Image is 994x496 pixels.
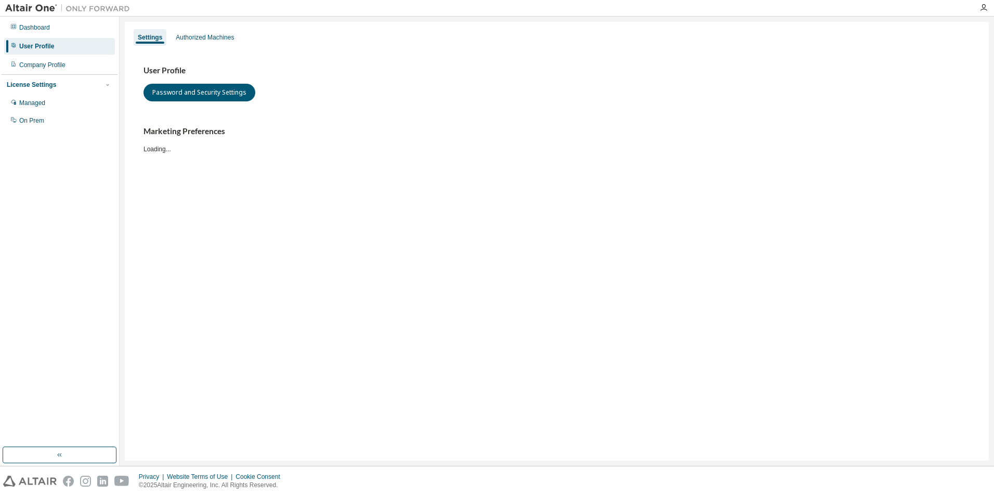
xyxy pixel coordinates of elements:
img: facebook.svg [63,476,74,487]
div: On Prem [19,116,44,125]
img: instagram.svg [80,476,91,487]
div: License Settings [7,81,56,89]
img: youtube.svg [114,476,129,487]
div: Website Terms of Use [167,473,236,481]
div: Authorized Machines [176,33,234,42]
h3: User Profile [143,66,970,76]
div: Dashboard [19,23,50,32]
div: Cookie Consent [236,473,286,481]
img: linkedin.svg [97,476,108,487]
div: Loading... [143,126,970,153]
h3: Marketing Preferences [143,126,970,137]
button: Password and Security Settings [143,84,255,101]
div: Company Profile [19,61,66,69]
p: © 2025 Altair Engineering, Inc. All Rights Reserved. [139,481,286,490]
div: Privacy [139,473,167,481]
img: altair_logo.svg [3,476,57,487]
div: Settings [138,33,162,42]
div: Managed [19,99,45,107]
img: Altair One [5,3,135,14]
div: User Profile [19,42,54,50]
